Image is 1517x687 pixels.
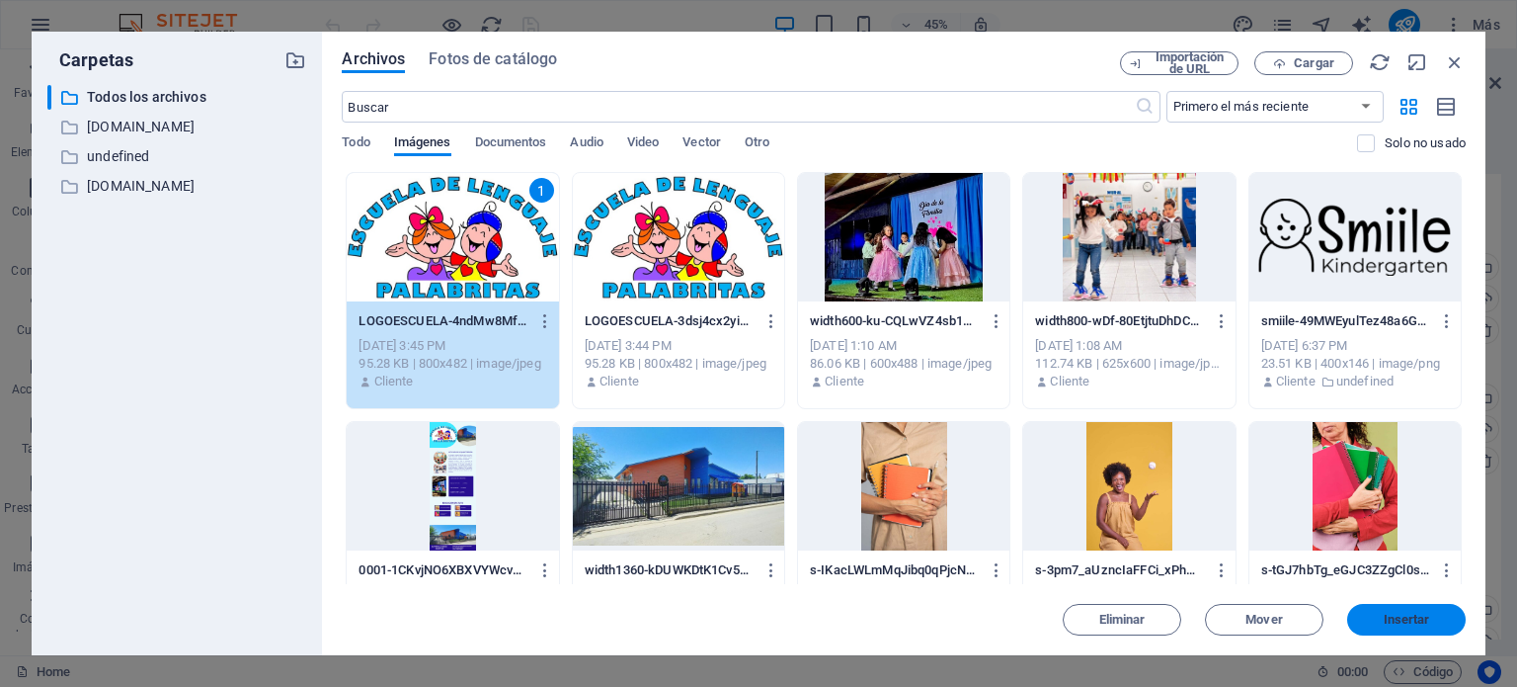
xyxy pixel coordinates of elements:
[359,355,546,373] div: 95.28 KB | 800x482 | image/jpeg
[359,312,528,330] p: LOGOESCUELA-4ndMw8MfGWMqua2i_MxK_Q.JPG
[810,355,998,373] div: 86.06 KB | 600x488 | image/jpeg
[87,86,271,109] p: Todos los archivos
[570,130,602,158] span: Audio
[1120,51,1238,75] button: Importación de URL
[1294,57,1334,69] span: Cargar
[810,337,998,355] div: [DATE] 1:10 AM
[1369,51,1391,73] i: Volver a cargar
[284,49,306,71] i: Crear carpeta
[1035,312,1205,330] p: width800-wDf-80EtjtuDhDCB4UrmOQ-GVUcaDEdoUodEAxQl6-KLA.jpg
[1261,561,1431,579] p: s-tGJ7hbTg_eGJC3ZZgCl0sg.jpg
[1276,373,1316,390] p: Cliente
[1035,561,1205,579] p: s-3pm7_aUzncIaFFCi_xPhWg.jpg
[825,373,864,390] p: Cliente
[1444,51,1466,73] i: Cerrar
[1347,604,1466,636] button: Insertar
[47,174,306,199] div: [DOMAIN_NAME]
[745,130,769,158] span: Otro
[810,312,980,330] p: width600-ku-CQLwVZ4sb1RfenXRK3w-IL9_dXazIyUYWjR6pptG-A.jpg
[342,91,1134,123] input: Buscar
[1261,312,1431,330] p: smiile-49MWEyulTez48a6G2GiBmg.png
[87,116,271,138] p: [DOMAIN_NAME]
[599,373,639,390] p: Cliente
[627,130,659,158] span: Video
[475,130,547,158] span: Documentos
[585,561,755,579] p: width1360-kDUWKDtK1Cv53bjPWK_voA
[1050,373,1089,390] p: Cliente
[87,175,271,198] p: [DOMAIN_NAME]
[342,130,369,158] span: Todo
[529,178,554,203] div: 1
[1406,51,1428,73] i: Minimizar
[359,337,546,355] div: [DATE] 3:45 PM
[1150,51,1230,75] span: Importación de URL
[1261,355,1449,373] div: 23.51 KB | 400x146 | image/png
[1205,604,1323,636] button: Mover
[394,130,451,158] span: Imágenes
[47,47,133,73] p: Carpetas
[1035,355,1223,373] div: 112.74 KB | 625x600 | image/jpeg
[47,144,306,169] div: undefined
[585,337,772,355] div: [DATE] 3:44 PM
[1035,337,1223,355] div: [DATE] 1:08 AM
[429,47,557,71] span: Fotos de catálogo
[87,145,271,168] p: undefined
[1384,614,1430,626] span: Insertar
[585,355,772,373] div: 95.28 KB | 800x482 | image/jpeg
[1245,614,1282,626] span: Mover
[585,312,755,330] p: LOGOESCUELA-3dsj4cx2yipFre2uagyEpQ.JPG
[1336,373,1394,390] p: undefined
[1063,604,1181,636] button: Eliminar
[1099,614,1146,626] span: Eliminar
[359,561,528,579] p: 0001-1CKvjNO6XBXVYWcv38UFPg.png
[47,115,306,139] div: [DOMAIN_NAME]
[374,373,414,390] p: Cliente
[47,85,51,110] div: ​
[1261,337,1449,355] div: [DATE] 6:37 PM
[342,47,405,71] span: Archivos
[1385,134,1466,152] p: Solo muestra los archivos que no están usándose en el sitio web. Los archivos añadidos durante es...
[810,561,980,579] p: s-IKacLWLmMqJibq0qPjcN0w.jpg
[1254,51,1353,75] button: Cargar
[682,130,721,158] span: Vector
